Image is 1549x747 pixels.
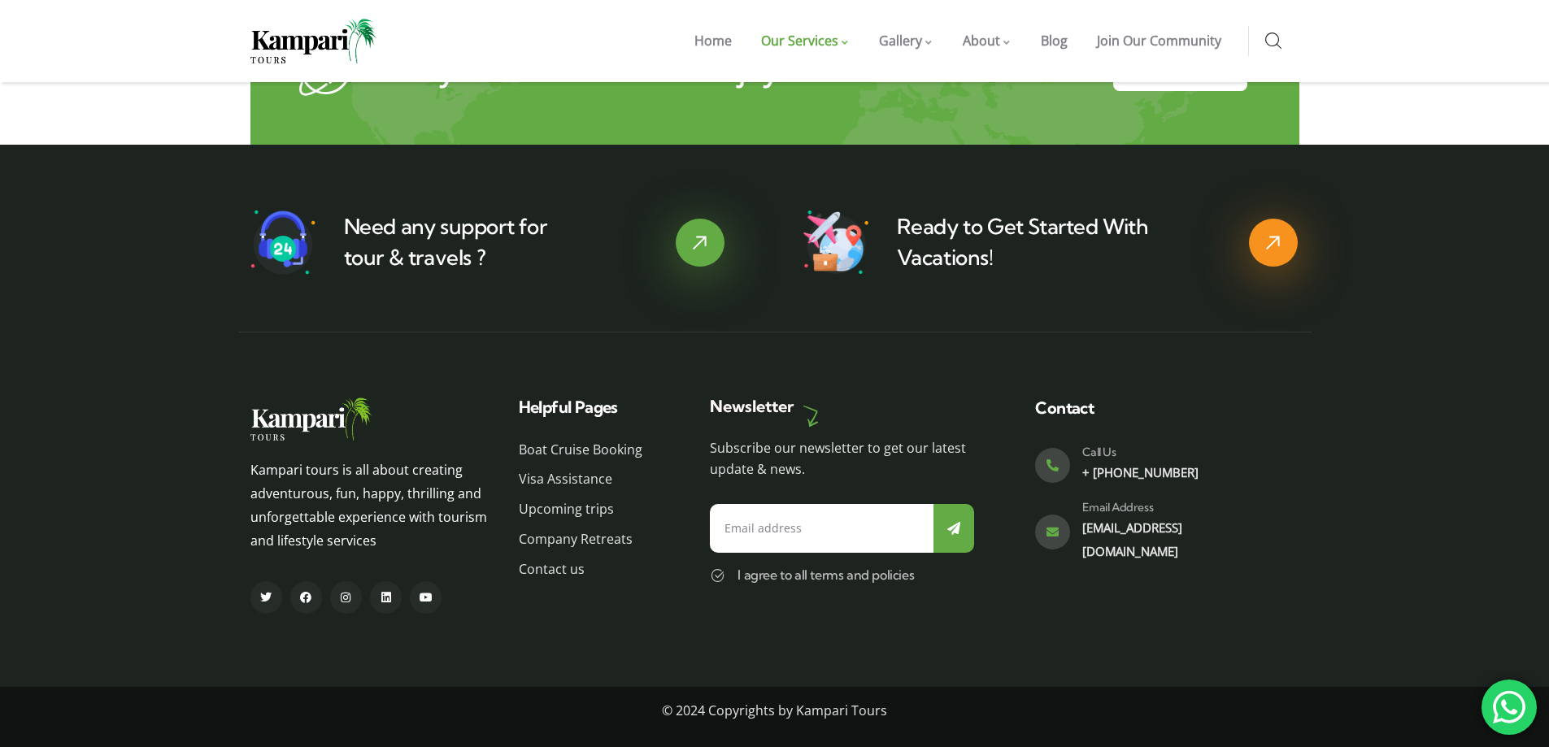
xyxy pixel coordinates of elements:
p: [EMAIL_ADDRESS][DOMAIN_NAME] [1082,516,1270,563]
img: Home [250,19,376,63]
span: Home [694,32,732,50]
span: Our Services [761,32,838,50]
p: + [PHONE_NUMBER] [1082,461,1270,484]
span: Blog [1041,32,1068,50]
a: Company Retreats [519,528,670,551]
span: Boat Cruise Booking [519,438,642,462]
a: Boat Cruise Booking [519,438,670,462]
input: Email address [710,504,933,553]
div: Subscribe our newsletter to get our latest update & news. [710,437,974,480]
p: Ready to adventure and enjoy natural [372,53,979,87]
span: Visa Assistance [519,467,612,491]
span: Newsletter [710,396,794,416]
p: Kampari tours is all about creating adventurous, fun, happy, thrilling and unforgettable experien... [250,458,494,552]
div: 'Chat [1482,680,1537,735]
span: Email Address [1082,500,1153,515]
a: Visa Assistance [519,467,670,491]
span: Join Our Community [1097,32,1221,50]
span: Company Retreats [519,528,633,551]
span: I agree to all terms and policies [738,567,914,583]
a: Upcoming trips [519,497,670,521]
a: Contact us [519,558,670,581]
span: Gallery [879,32,922,50]
a: Need any support for tour & travels ? [344,213,547,271]
img: Home [250,397,372,441]
span: Contact us [519,558,585,581]
span: About [963,32,1000,50]
a: Ready to Get Started With Vacations! [897,213,1149,271]
p: © 2024 Copyrights by Kampari Tours [250,699,1299,723]
span: Call Us [1082,445,1116,459]
span: Helpful Pages [519,397,618,417]
span: Contact [1035,397,1094,418]
span: Upcoming trips [519,497,614,521]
